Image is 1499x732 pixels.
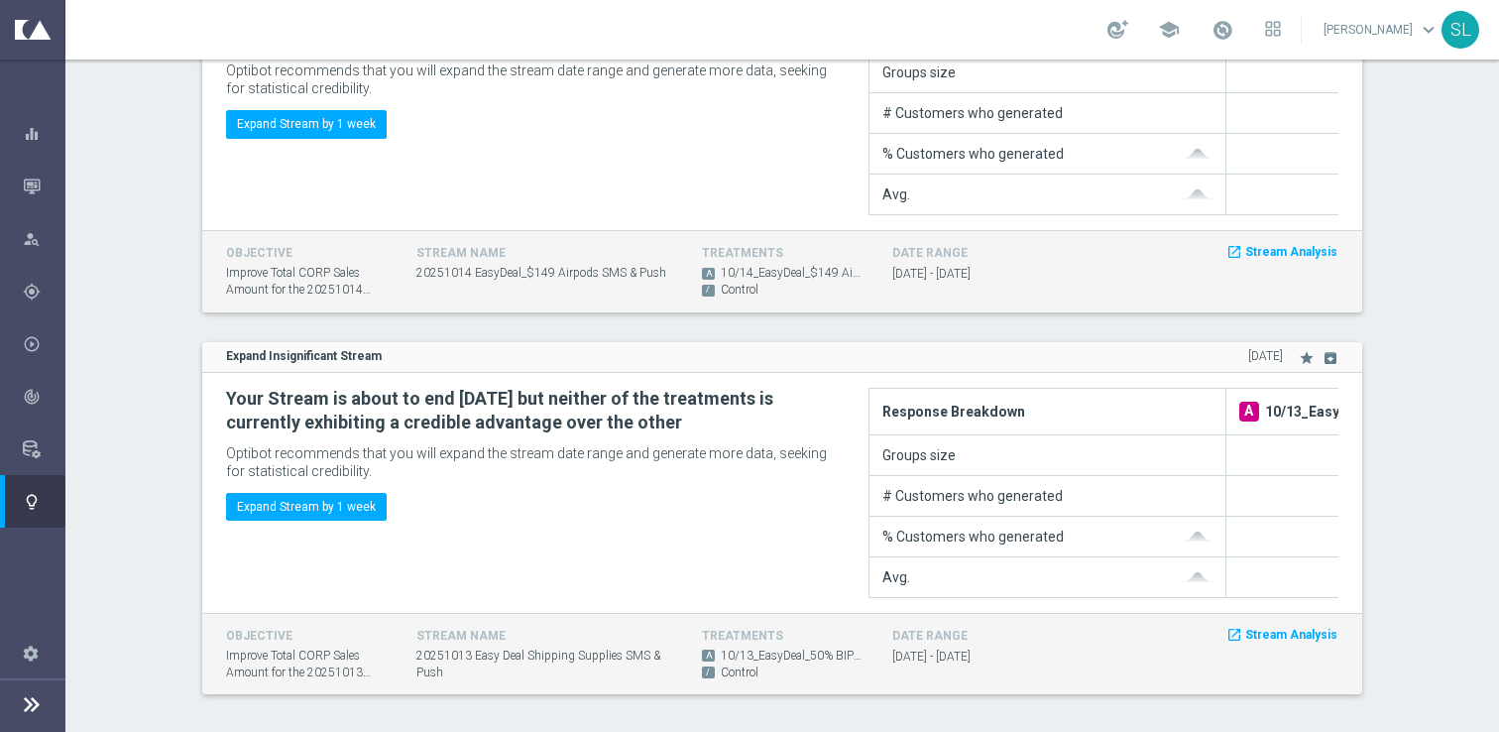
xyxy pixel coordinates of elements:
[23,230,41,248] i: person_search
[10,627,52,679] div: Settings
[1441,11,1479,49] div: SL
[23,388,41,406] i: track_changes
[23,388,64,406] div: Analyze
[226,110,387,138] button: Expand Stream by 1 week
[226,629,387,643] h4: OBJECTIVE
[22,336,65,352] button: play_circle_outline Execute
[23,475,64,528] div: Optibot
[1239,147,1455,161] div: 0.000%
[23,230,64,248] div: Explore
[1245,244,1337,261] span: Stream Analysis
[1318,341,1338,366] button: archive
[1323,350,1338,366] i: archive
[1239,448,1455,462] div: 224.54K
[721,265,863,282] span: 10/14_EasyDeal_$149 Airpods
[23,283,64,301] div: Plan
[1239,187,1455,201] div: $0.000
[1239,530,1455,544] div: 0.98%
[416,246,672,260] h4: STREAM NAME
[869,93,1225,134] td: # Customers who generated
[882,147,1064,161] div: % Customers who generated
[702,650,715,662] span: A
[721,665,758,681] span: Control
[22,231,65,247] button: person_search Explore
[226,387,839,434] h2: Your Stream is about to end [DATE] but neither of the treatments is currently exhibiting a credib...
[1239,106,1455,120] div: 0
[702,667,715,678] span: /
[226,444,839,480] p: Optibot recommends that you will expand the stream date range and generate more data, seeking for...
[1239,65,1455,79] div: 227.81K
[22,389,65,405] button: track_changes Analyze
[1239,570,1455,584] div: $93
[23,335,41,353] i: play_circle_outline
[869,434,1225,475] td: Groups size
[721,648,863,665] span: 10/13_EasyDeal_50% BIP Shipping Supplies
[23,335,64,353] div: Execute
[1299,341,1315,366] button: star
[1418,19,1440,41] span: keyboard_arrow_down
[1239,489,1455,503] div: 2,198
[892,650,971,664] span: [DATE] - [DATE]
[1158,19,1180,41] span: school
[1245,627,1337,644] span: Stream Analysis
[882,187,910,201] div: Avg.
[23,493,41,511] i: lightbulb
[22,494,65,510] button: lightbulb Optibot
[226,61,839,97] p: Optibot recommends that you will expand the stream date range and generate more data, seeking for...
[22,179,65,194] button: Mission Control
[23,125,41,143] i: equalizer
[702,268,715,280] span: A
[23,160,64,212] div: Mission Control
[892,267,971,281] span: [DATE] - [DATE]
[22,644,40,662] i: settings
[23,283,41,301] i: gps_fixed
[23,440,64,458] div: Data Studio
[892,629,1148,643] h4: DATE RANGE
[1265,405,1448,419] span: 10/13_EasyDeal_50% BIP Shipping Supplies
[23,107,64,160] div: Dashboard
[226,493,387,521] button: Expand Stream by 1 week
[702,629,863,643] h4: TREATMENTS
[226,648,387,681] span: Improve Total CORP Sales Amount for the 20251013 Easy Deal Shipping Supplies SMS & Push stream
[1299,350,1315,366] i: star
[1226,627,1242,644] i: launch
[22,441,65,457] button: Data Studio
[226,246,387,260] h4: OBJECTIVE
[721,282,758,299] span: Control
[1248,348,1283,365] span: [DATE]
[1322,15,1441,45] a: [PERSON_NAME]keyboard_arrow_down
[1226,244,1242,261] i: launch
[226,349,382,363] strong: Expand Insignificant Stream
[869,475,1225,516] td: # Customers who generated
[702,285,715,297] span: /
[22,126,65,142] button: equalizer Dashboard
[1239,402,1259,422] span: A
[869,53,1225,93] td: Groups size
[226,265,387,299] span: Improve Total CORP Sales Amount for the 20251014 EasyDeal_$149 Airpods SMS & Push stream
[416,648,672,681] span: 20251013 Easy Deal Shipping Supplies SMS & Push
[416,629,672,643] h4: STREAM NAME
[702,246,863,260] h4: TREATMENTS
[869,388,1225,434] th: Response Breakdown
[892,246,1148,260] h4: DATE RANGE
[882,530,1064,544] div: % Customers who generated
[882,570,910,584] div: Avg.
[22,284,65,300] button: gps_fixed Plan
[416,265,666,282] span: 20251014 EasyDeal_$149 Airpods SMS & Push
